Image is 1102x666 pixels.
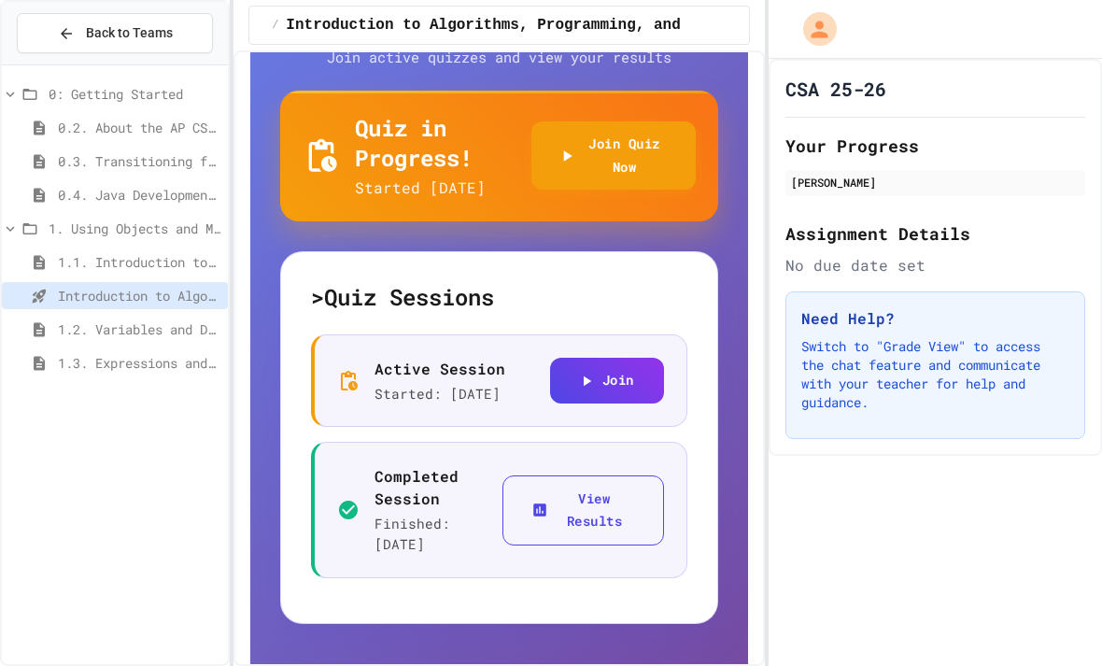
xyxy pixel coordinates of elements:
p: Started [DATE] [355,177,531,199]
span: 1. Using Objects and Methods [49,219,220,238]
span: 1.3. Expressions and Output [New] [58,353,220,373]
span: Introduction to Algorithms, Programming, and Compilers [58,286,220,305]
p: Finished: [DATE] [374,514,502,554]
span: 0.4. Java Development Environments [58,185,220,205]
h2: Your Progress [785,133,1085,159]
span: 0: Getting Started [49,84,220,104]
p: Started: [DATE] [374,384,505,404]
h3: Need Help? [801,307,1069,330]
h5: Quiz in Progress! [355,113,531,173]
span: Back to Teams [86,23,173,43]
span: 0.3. Transitioning from AP CSP to AP CSA [58,151,220,171]
span: 1.2. Variables and Data Types [58,319,220,339]
p: Switch to "Grade View" to access the chat feature and communicate with your teacher for help and ... [801,337,1069,412]
p: Join active quizzes and view your results [289,47,709,68]
div: My Account [784,7,841,50]
button: Join [550,358,664,404]
div: No due date set [785,254,1085,276]
button: View Results [502,475,663,546]
p: Active Session [374,358,505,380]
h5: > Quiz Sessions [311,282,686,312]
button: Join Quiz Now [531,121,696,190]
p: Completed Session [374,465,502,510]
span: 1.1. Introduction to Algorithms, Programming, and Compilers [58,252,220,272]
span: Introduction to Algorithms, Programming, and Compilers [286,14,770,36]
span: 0.2. About the AP CSA Exam [58,118,220,137]
span: / [272,18,278,33]
h2: Assignment Details [785,220,1085,247]
div: [PERSON_NAME] [791,174,1080,191]
h1: CSA 25-26 [785,76,886,102]
button: Back to Teams [17,13,213,53]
